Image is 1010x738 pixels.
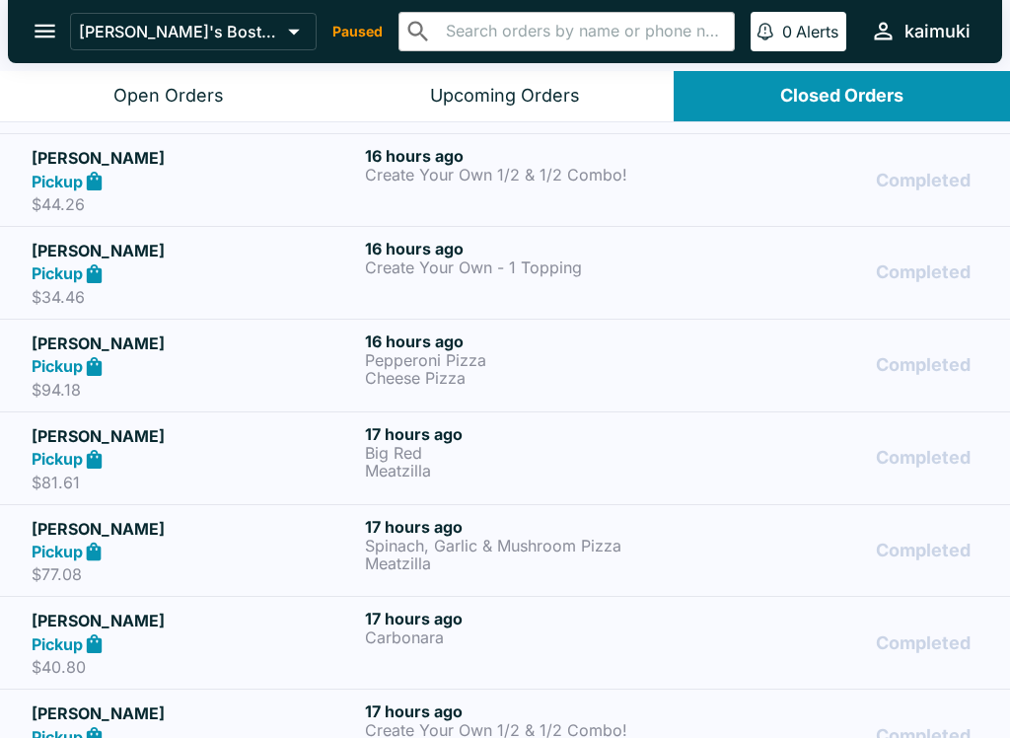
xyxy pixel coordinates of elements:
button: kaimuki [862,10,978,52]
h5: [PERSON_NAME] [32,701,357,725]
p: Alerts [796,22,838,41]
h6: 16 hours ago [365,332,690,351]
p: Paused [332,22,383,41]
h5: [PERSON_NAME] [32,332,357,355]
button: open drawer [20,6,70,56]
p: Carbonara [365,628,690,646]
h6: 16 hours ago [365,146,690,166]
strong: Pickup [32,356,83,376]
h5: [PERSON_NAME] [32,146,357,170]
div: Closed Orders [780,85,903,108]
p: Spinach, Garlic & Mushroom Pizza [365,537,690,554]
div: Upcoming Orders [430,85,580,108]
p: $44.26 [32,194,357,214]
p: Create Your Own 1/2 & 1/2 Combo! [365,166,690,184]
button: [PERSON_NAME]'s Boston Pizza [70,13,317,50]
p: Cheese Pizza [365,369,690,387]
div: kaimuki [904,20,971,43]
p: 0 [782,22,792,41]
h6: 16 hours ago [365,239,690,258]
strong: Pickup [32,263,83,283]
input: Search orders by name or phone number [440,18,726,45]
p: Create Your Own - 1 Topping [365,258,690,276]
strong: Pickup [32,542,83,561]
div: Open Orders [113,85,224,108]
h5: [PERSON_NAME] [32,609,357,632]
p: Pepperoni Pizza [365,351,690,369]
p: Meatzilla [365,462,690,480]
p: $81.61 [32,473,357,492]
h6: 17 hours ago [365,609,690,628]
h6: 17 hours ago [365,424,690,444]
p: [PERSON_NAME]'s Boston Pizza [79,22,280,41]
h6: 17 hours ago [365,517,690,537]
p: Meatzilla [365,554,690,572]
p: $34.46 [32,287,357,307]
h5: [PERSON_NAME] [32,517,357,541]
strong: Pickup [32,449,83,469]
h5: [PERSON_NAME] [32,239,357,262]
strong: Pickup [32,172,83,191]
p: $77.08 [32,564,357,584]
p: $94.18 [32,380,357,400]
p: $40.80 [32,657,357,677]
p: Big Red [365,444,690,462]
h5: [PERSON_NAME] [32,424,357,448]
h6: 17 hours ago [365,701,690,721]
strong: Pickup [32,634,83,654]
